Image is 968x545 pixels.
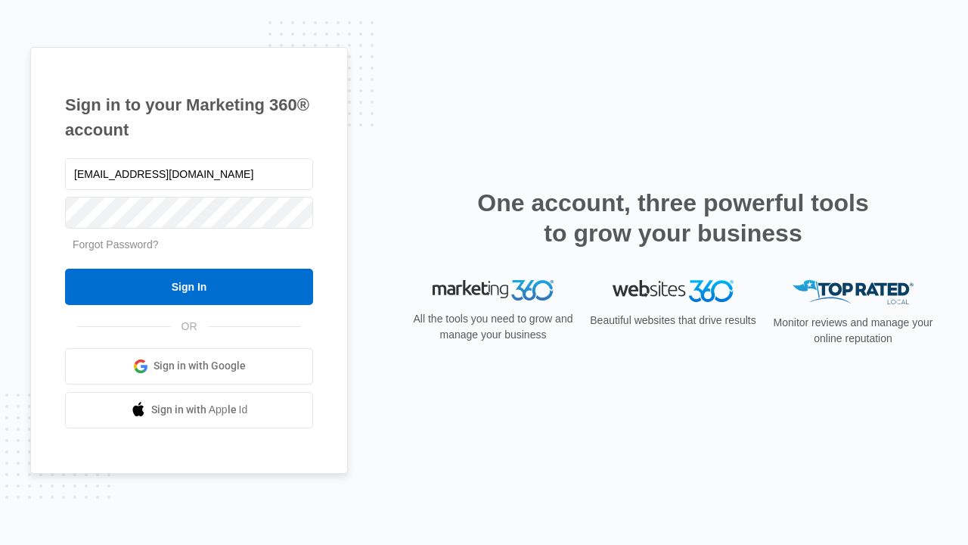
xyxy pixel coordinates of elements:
[73,238,159,251] a: Forgot Password?
[768,315,938,347] p: Monitor reviews and manage your online reputation
[65,348,313,385] a: Sign in with Google
[65,269,313,305] input: Sign In
[65,392,313,428] a: Sign in with Apple Id
[154,358,246,374] span: Sign in with Google
[433,280,554,301] img: Marketing 360
[473,188,873,248] h2: One account, three powerful tools to grow your business
[171,319,208,335] span: OR
[588,313,758,329] p: Beautiful websites that drive results
[408,311,578,343] p: All the tools you need to grow and manage your business
[793,280,914,305] img: Top Rated Local
[613,280,734,302] img: Websites 360
[65,92,313,142] h1: Sign in to your Marketing 360® account
[151,402,248,418] span: Sign in with Apple Id
[65,158,313,190] input: Email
